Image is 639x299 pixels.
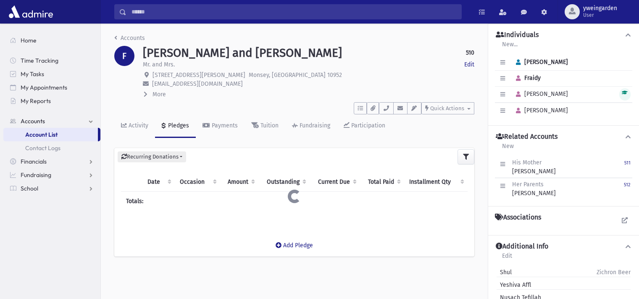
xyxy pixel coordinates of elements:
a: Tuition [245,114,285,138]
a: Fundraising [285,114,337,138]
th: Date [142,172,175,192]
span: [PERSON_NAME] [512,107,568,114]
span: Financials [21,158,47,165]
a: Financials [3,155,100,168]
div: Activity [127,122,148,129]
a: Home [3,34,100,47]
span: [PERSON_NAME] [512,58,568,66]
span: Fraidy [512,74,541,82]
a: My Reports [3,94,100,108]
th: Total Paid [360,172,404,192]
span: [STREET_ADDRESS][PERSON_NAME] [153,71,245,79]
a: Participation [337,114,392,138]
a: Activity [114,114,155,138]
span: yweingarden [583,5,617,12]
div: Participation [350,122,385,129]
th: Installment Qty [404,172,468,192]
th: Current Due [310,172,360,192]
span: School [21,185,38,192]
span: More [153,91,166,98]
th: Outstanding [258,172,310,192]
nav: breadcrumb [114,34,145,46]
span: Yeshiva Affl [497,280,531,289]
span: My Reports [21,97,51,105]
small: 511 [624,160,631,166]
h4: Related Accounts [496,132,557,141]
a: New [502,141,514,156]
h4: Individuals [496,31,539,40]
span: Shul [497,268,512,277]
button: Additional Info [495,242,632,251]
a: 511 [624,158,631,176]
a: Accounts [114,34,145,42]
button: Related Accounts [495,132,632,141]
a: Time Tracking [3,54,100,67]
span: Zichron Beer [597,268,631,277]
div: Fundraising [298,122,330,129]
a: New... [502,40,518,55]
h4: Additional Info [496,242,548,251]
span: My Tasks [21,70,44,78]
a: Account List [3,128,98,141]
small: 512 [624,182,631,188]
strong: 510 [466,48,474,57]
span: My Appointments [21,84,67,91]
button: More [143,90,167,99]
a: School [3,182,100,195]
a: My Appointments [3,81,100,94]
h4: Associations [495,213,541,222]
span: Contact Logs [25,144,60,152]
span: Time Tracking [21,57,58,64]
div: [PERSON_NAME] [512,158,556,176]
img: AdmirePro [7,3,55,20]
div: Pledges [166,122,189,129]
a: Fundraising [3,168,100,182]
div: Tuition [259,122,279,129]
span: [EMAIL_ADDRESS][DOMAIN_NAME] [152,80,243,87]
th: Totals: [121,191,220,211]
span: Her Parents [512,181,544,188]
span: His Mother [512,159,542,166]
a: Payments [196,114,245,138]
div: Payments [210,122,238,129]
span: Home [21,37,37,44]
p: Mr. and Mrs. [143,60,175,69]
span: [PERSON_NAME] [512,90,568,98]
a: Accounts [3,114,100,128]
th: Occasion [175,172,220,192]
button: Recurring Donations [118,151,186,162]
a: My Tasks [3,67,100,81]
span: Fundraising [21,171,51,179]
h1: [PERSON_NAME] and [PERSON_NAME] [143,46,342,60]
a: Edit [502,251,513,266]
span: Monsey, [GEOGRAPHIC_DATA] 10952 [249,71,342,79]
input: Search [126,4,461,19]
div: F [114,46,134,66]
a: Contact Logs [3,141,100,155]
a: 512 [624,180,631,198]
span: Account List [25,131,58,138]
a: Add Pledge [269,235,320,256]
a: Edit [464,60,474,69]
a: Pledges [155,114,196,138]
span: User [583,12,617,19]
button: Quick Actions [421,102,474,114]
th: Amount [220,172,258,192]
div: [PERSON_NAME] [512,180,556,198]
span: Accounts [21,117,45,125]
span: Quick Actions [430,105,464,111]
button: Individuals [495,31,632,40]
